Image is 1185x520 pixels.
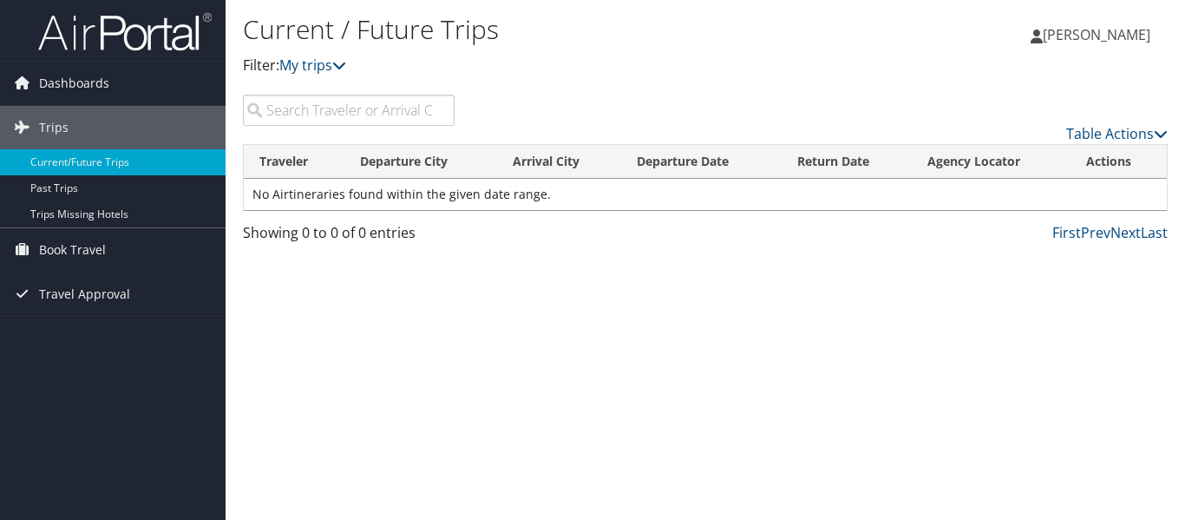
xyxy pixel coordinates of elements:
[244,179,1167,210] td: No Airtineraries found within the given date range.
[279,56,346,75] a: My trips
[243,55,860,77] p: Filter:
[1066,124,1168,143] a: Table Actions
[912,145,1070,179] th: Agency Locator: activate to sort column ascending
[344,145,497,179] th: Departure City: activate to sort column ascending
[1052,223,1081,242] a: First
[497,145,620,179] th: Arrival City: activate to sort column ascending
[244,145,344,179] th: Traveler: activate to sort column ascending
[1081,223,1110,242] a: Prev
[1031,9,1168,61] a: [PERSON_NAME]
[1043,25,1150,44] span: [PERSON_NAME]
[39,273,130,316] span: Travel Approval
[39,62,109,105] span: Dashboards
[243,11,860,48] h1: Current / Future Trips
[243,222,455,252] div: Showing 0 to 0 of 0 entries
[1110,223,1141,242] a: Next
[1070,145,1167,179] th: Actions
[39,228,106,272] span: Book Travel
[38,11,212,52] img: airportal-logo.png
[39,106,69,149] span: Trips
[1141,223,1168,242] a: Last
[782,145,912,179] th: Return Date: activate to sort column ascending
[243,95,455,126] input: Search Traveler or Arrival City
[621,145,782,179] th: Departure Date: activate to sort column descending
